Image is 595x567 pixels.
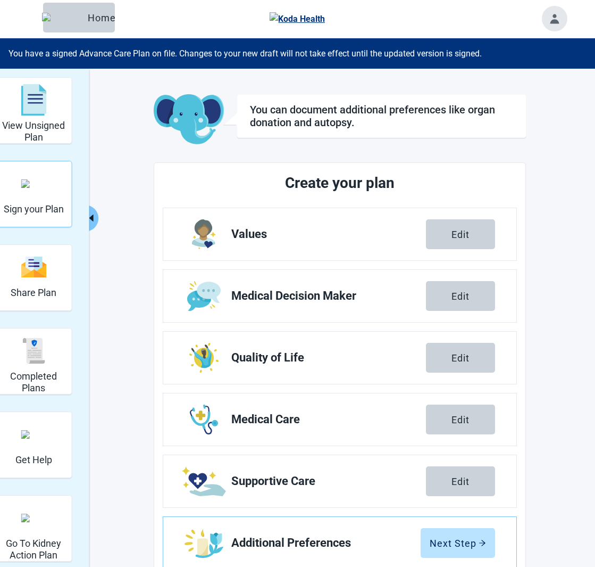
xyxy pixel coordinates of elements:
[43,3,115,32] button: ElephantHome
[430,538,486,548] div: Next Step
[163,455,516,507] a: Edit Supportive Care section
[421,528,495,558] button: Next Steparrow-right
[451,229,470,240] div: Edit
[231,228,426,241] span: Values
[270,12,325,26] img: Koda Health
[163,208,516,260] a: Edit Values section
[52,12,106,23] div: Home
[426,405,495,434] button: Edit
[231,413,426,426] span: Medical Care
[163,270,516,322] a: Edit Medical Decision Maker section
[231,290,426,302] span: Medical Decision Maker
[42,13,83,22] img: Elephant
[21,338,46,364] img: svg%3e
[451,476,470,487] div: Edit
[163,393,516,446] a: Edit Medical Care section
[250,103,513,129] h1: You can document additional preferences like organ donation and autopsy.
[231,351,426,364] span: Quality of Life
[86,213,96,223] span: caret-left
[479,539,486,547] span: arrow-right
[11,287,56,299] h2: Share Plan
[426,281,495,311] button: Edit
[542,6,567,31] button: Toggle account menu
[21,84,46,116] img: svg%3e
[21,179,46,188] img: make_plan_official.svg
[426,343,495,373] button: Edit
[21,514,46,522] img: kidney_action_plan.svg
[426,219,495,249] button: Edit
[85,205,98,232] button: Collapse menu
[451,414,470,425] div: Edit
[451,352,470,363] div: Edit
[231,475,426,488] span: Supportive Care
[426,466,495,496] button: Edit
[21,430,46,439] img: person-question.svg
[163,332,516,384] a: Edit Quality of Life section
[231,537,421,549] span: Additional Preferences
[21,256,46,278] img: svg%3e
[451,291,470,301] div: Edit
[154,94,223,145] img: Koda Elephant
[4,203,64,215] h2: Sign your Plan
[15,454,52,466] h2: Get Help
[203,171,477,195] h2: Create your plan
